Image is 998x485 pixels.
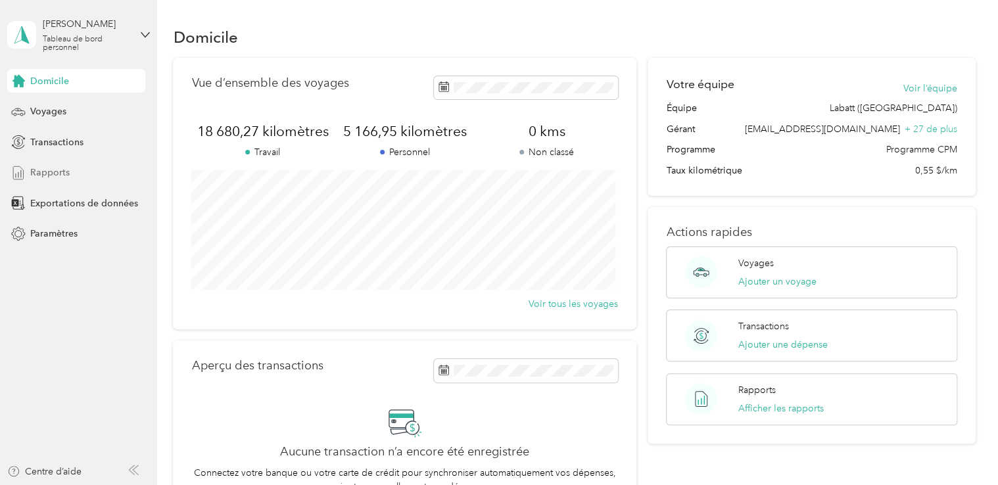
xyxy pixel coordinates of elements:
button: Afficher les rapports [738,402,824,415]
span: Programme CPM [886,143,957,156]
span: Taux kilométrique [666,164,742,177]
button: Voir tous les voyages [529,297,618,311]
h2: Votre équipe [666,76,734,93]
span: 0,55 $/km [915,164,957,177]
span: 0 kms [476,122,618,141]
p: Transactions [738,319,789,333]
div: Tableau de bord personnel [43,35,136,52]
h2: Aucune transaction n’a encore été enregistrée [280,445,529,459]
button: Centre d’aide [7,465,82,478]
span: Programme [666,143,715,156]
span: Domicile [30,74,69,88]
span: + 27 de plus [905,124,957,135]
p: Vue d’ensemble des voyages [191,76,348,90]
font: Centre d’aide [25,465,82,478]
span: 18 680,27 kilomètres [191,122,333,141]
span: 5 166,95 kilomètres [334,122,476,141]
span: Voyages [30,104,66,118]
span: Labatt ([GEOGRAPHIC_DATA]) [830,101,957,115]
p: Aperçu des transactions [191,359,323,373]
span: [EMAIL_ADDRESS][DOMAIN_NAME] [745,124,900,135]
span: Exportations de données [30,196,138,210]
span: Gérant [666,122,694,136]
span: Paramètres [30,227,78,241]
h1: Domicile [173,30,237,44]
button: Ajouter une dépense [738,338,828,352]
button: Voir l’équipe [903,81,957,95]
button: Ajouter un voyage [738,275,817,289]
span: Équipe [666,101,696,115]
div: [PERSON_NAME] [43,17,125,31]
font: Personnel [389,145,430,159]
span: Transactions [30,135,83,149]
font: Travail [254,145,280,159]
iframe: Everlance-gr Chat Button Frame [924,411,998,485]
p: Actions rapides [666,225,957,239]
p: Rapports [738,383,776,397]
span: Rapports [30,166,70,179]
font: Non classé [529,145,574,159]
p: Voyages [738,256,774,270]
